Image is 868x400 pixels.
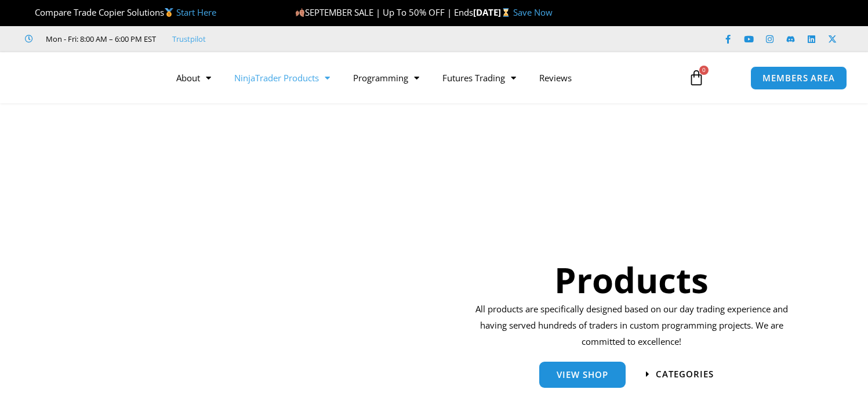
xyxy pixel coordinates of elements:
[25,6,216,18] span: Compare Trade Copier Solutions
[528,64,583,91] a: Reviews
[26,8,34,17] img: 🏆
[165,8,173,17] img: 🥇
[539,362,626,388] a: View Shop
[646,370,714,379] a: categories
[671,61,722,95] a: 0
[295,6,473,18] span: SEPTEMBER SALE | Up To 50% OFF | Ends
[342,64,431,91] a: Programming
[431,64,528,91] a: Futures Trading
[750,66,847,90] a: MEMBERS AREA
[699,66,709,75] span: 0
[656,370,714,379] span: categories
[296,8,304,17] img: 🍂
[513,6,553,18] a: Save Now
[557,370,608,379] span: View Shop
[176,6,216,18] a: Start Here
[165,64,677,91] nav: Menu
[762,74,835,82] span: MEMBERS AREA
[172,32,206,46] a: Trustpilot
[471,301,792,350] p: All products are specifically designed based on our day trading experience and having served hund...
[43,32,156,46] span: Mon - Fri: 8:00 AM – 6:00 PM EST
[24,57,148,99] img: LogoAI | Affordable Indicators – NinjaTrader
[502,8,510,17] img: ⌛
[165,64,223,91] a: About
[473,6,513,18] strong: [DATE]
[223,64,342,91] a: NinjaTrader Products
[471,255,792,304] h1: Products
